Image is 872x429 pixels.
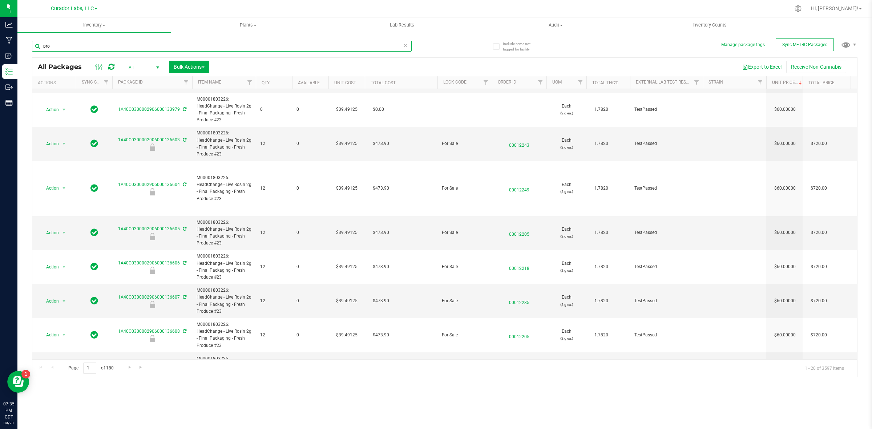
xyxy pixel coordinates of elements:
[443,80,467,85] a: Lock Code
[328,318,365,352] td: $39.49125
[111,267,193,274] div: For Sale
[634,332,698,339] span: TestPassed
[32,41,412,52] input: Search Package ID, Item Name, SKU, Lot or Part Number...
[296,298,324,304] span: 0
[754,76,766,89] a: Filter
[197,253,251,281] span: M00001803226: HeadChange - Live Rosin 2g - Final Packaging - Fresh Produce #23
[90,183,98,193] span: In Sync
[40,105,59,115] span: Action
[591,104,612,115] span: 1.7820
[60,183,69,193] span: select
[496,262,542,272] span: 00012218
[60,139,69,149] span: select
[442,263,488,270] span: For Sale
[262,80,270,85] a: Qty
[551,267,582,274] p: (2 g ea.)
[260,298,288,304] span: 12
[38,63,89,71] span: All Packages
[479,17,633,33] a: Audit
[369,296,393,306] span: $473.90
[771,227,799,238] span: $60.00000
[633,17,786,33] a: Inventory Counts
[328,93,365,127] td: $39.49125
[551,328,582,342] span: Each
[62,363,120,374] span: Page of 180
[118,182,180,187] a: 1A40C0300002906000136604
[197,321,251,349] span: M00001803226: HeadChange - Live Rosin 2g - Final Packaging - Fresh Produce #23
[328,250,365,284] td: $39.49125
[60,105,69,115] span: select
[551,233,582,240] p: (2 g ea.)
[479,22,632,28] span: Audit
[60,228,69,238] span: select
[100,76,112,89] a: Filter
[197,355,251,383] span: M00001803226: HeadChange - Live Rosin 2g - Final Packaging - Fresh Produce #23
[551,181,582,195] span: Each
[591,330,612,340] span: 1.7820
[808,80,835,85] a: Total Price
[592,80,618,85] a: Total THC%
[5,99,13,106] inline-svg: Reports
[574,76,586,89] a: Filter
[90,296,98,306] span: In Sync
[799,363,850,373] span: 1 - 20 of 3597 items
[807,138,831,149] span: $720.00
[328,352,365,386] td: $39.49125
[298,80,320,85] a: Available
[794,5,803,12] div: Manage settings
[683,22,736,28] span: Inventory Counts
[90,138,98,149] span: In Sync
[118,107,180,112] a: 1A40C0300002906000133979
[60,330,69,340] span: select
[325,17,479,33] a: Lab Results
[442,185,488,192] span: For Sale
[40,183,59,193] span: Action
[198,80,221,85] a: Item Name
[60,262,69,272] span: select
[807,183,831,194] span: $720.00
[197,130,251,158] span: M00001803226: HeadChange - Live Rosin 2g - Final Packaging - Fresh Produce #23
[551,335,582,342] p: (2 g ea.)
[169,61,209,73] button: Bulk Actions
[90,262,98,272] span: In Sync
[174,64,205,70] span: Bulk Actions
[5,84,13,91] inline-svg: Outbound
[591,296,612,306] span: 1.7820
[197,287,251,315] span: M00001803226: HeadChange - Live Rosin 2g - Final Packaging - Fresh Produce #23
[551,137,582,151] span: Each
[83,363,96,374] input: 1
[40,228,59,238] span: Action
[496,183,542,194] span: 00012249
[111,301,193,308] div: For Sale
[551,260,582,274] span: Each
[17,22,171,28] span: Inventory
[90,104,98,114] span: In Sync
[771,183,799,194] span: $60.00000
[403,41,408,50] span: Clear
[5,68,13,75] inline-svg: Inventory
[811,5,858,11] span: Hi, [PERSON_NAME]!
[82,80,110,85] a: Sync Status
[260,332,288,339] span: 12
[807,227,831,238] span: $720.00
[771,296,799,306] span: $60.00000
[182,137,186,142] span: Sync from Compliance System
[197,174,251,202] span: M00001803226: HeadChange - Live Rosin 2g - Final Packaging - Fresh Produce #23
[496,330,542,340] span: 00012205
[260,229,288,236] span: 12
[591,262,612,272] span: 1.7820
[182,329,186,334] span: Sync from Compliance System
[260,185,288,192] span: 12
[3,401,14,420] p: 07:35 PM CDT
[369,262,393,272] span: $473.90
[634,298,698,304] span: TestPassed
[496,296,542,306] span: 00012235
[5,37,13,44] inline-svg: Manufacturing
[182,260,186,266] span: Sync from Compliance System
[3,420,14,426] p: 09/23
[197,219,251,247] span: M00001803226: HeadChange - Live Rosin 2g - Final Packaging - Fresh Produce #23
[786,61,846,73] button: Receive Non-Cannabis
[551,110,582,117] p: (2 g ea.)
[496,138,542,149] span: 00012243
[328,127,365,161] td: $39.49125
